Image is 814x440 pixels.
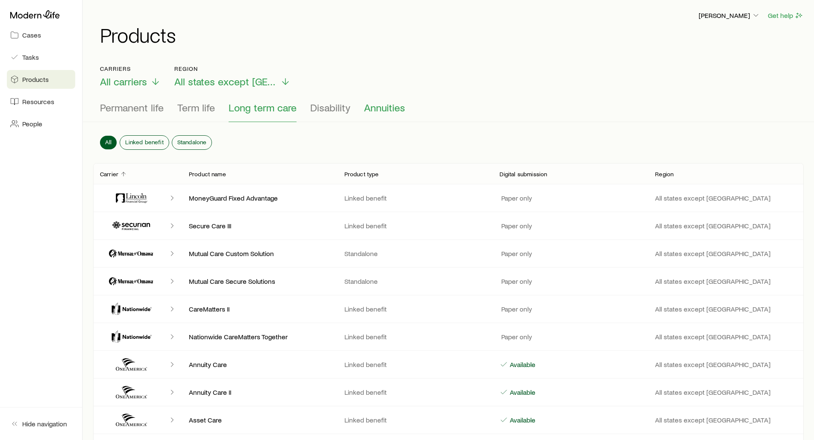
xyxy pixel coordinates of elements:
[7,26,75,44] a: Cases
[344,388,486,396] p: Linked benefit
[655,194,797,202] p: All states except [GEOGRAPHIC_DATA]
[344,305,486,313] p: Linked benefit
[500,277,532,286] p: Paper only
[100,24,804,45] h1: Products
[229,102,297,114] span: Long term care
[655,221,797,230] p: All states except [GEOGRAPHIC_DATA]
[508,360,535,369] p: Available
[100,136,117,149] button: All
[767,11,804,20] button: Get help
[189,388,331,396] p: Annuity Care II
[189,194,331,202] p: MoneyGuard Fixed Advantage
[22,53,39,61] span: Tasks
[698,11,761,21] button: [PERSON_NAME]
[344,277,486,286] p: Standalone
[174,76,277,87] span: All states except [GEOGRAPHIC_DATA]
[189,221,331,230] p: Secure Care III
[500,194,532,202] p: Paper only
[22,420,67,428] span: Hide navigation
[189,416,331,424] p: Asset Care
[344,249,486,258] p: Standalone
[344,332,486,341] p: Linked benefit
[7,114,75,133] a: People
[177,139,207,146] span: Standalone
[655,388,797,396] p: All states except [GEOGRAPHIC_DATA]
[500,332,532,341] p: Paper only
[655,360,797,369] p: All states except [GEOGRAPHIC_DATA]
[310,102,350,114] span: Disability
[344,221,486,230] p: Linked benefit
[655,332,797,341] p: All states except [GEOGRAPHIC_DATA]
[699,11,760,20] p: [PERSON_NAME]
[655,171,673,178] p: Region
[7,92,75,111] a: Resources
[500,249,532,258] p: Paper only
[22,119,42,128] span: People
[22,31,41,39] span: Cases
[174,65,291,72] p: Region
[655,416,797,424] p: All states except [GEOGRAPHIC_DATA]
[344,171,379,178] p: Product type
[100,102,797,122] div: Product types
[22,97,54,106] span: Resources
[655,277,797,286] p: All states except [GEOGRAPHIC_DATA]
[22,75,49,84] span: Products
[344,416,486,424] p: Linked benefit
[500,221,532,230] p: Paper only
[189,305,331,313] p: CareMatters II
[189,277,331,286] p: Mutual Care Secure Solutions
[105,139,112,146] span: All
[500,305,532,313] p: Paper only
[655,249,797,258] p: All states except [GEOGRAPHIC_DATA]
[120,136,168,149] button: Linked benefit
[100,171,118,178] p: Carrier
[174,65,291,88] button: RegionAll states except [GEOGRAPHIC_DATA]
[344,360,486,369] p: Linked benefit
[7,48,75,67] a: Tasks
[100,65,161,88] button: CarriersAll carriers
[100,65,161,72] p: Carriers
[7,70,75,89] a: Products
[364,102,405,114] span: Annuities
[500,171,547,178] p: Digital submission
[189,332,331,341] p: Nationwide CareMatters Together
[125,139,163,146] span: Linked benefit
[508,416,535,424] p: Available
[655,305,797,313] p: All states except [GEOGRAPHIC_DATA]
[189,249,331,258] p: Mutual Care Custom Solution
[100,102,164,114] span: Permanent life
[344,194,486,202] p: Linked benefit
[508,388,535,396] p: Available
[7,414,75,433] button: Hide navigation
[100,76,147,87] span: All carriers
[172,136,212,149] button: Standalone
[177,102,215,114] span: Term life
[189,171,226,178] p: Product name
[189,360,331,369] p: Annuity Care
